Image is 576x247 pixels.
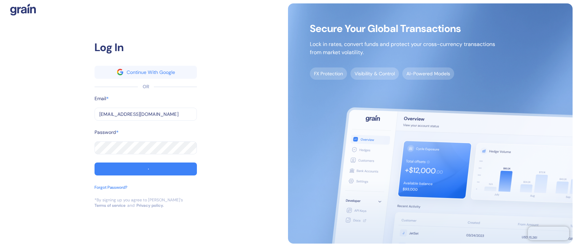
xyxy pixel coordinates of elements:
[310,40,495,57] p: Lock in rates, convert funds and protect your cross-currency transactions from market volatility.
[117,69,123,75] img: google
[95,108,197,121] input: example@email.com
[136,203,164,208] a: Privacy policy.
[95,129,116,136] label: Password
[95,39,197,56] div: Log In
[95,184,127,190] div: Forgot Password?
[10,3,36,16] img: logo
[127,203,135,208] div: and
[350,67,399,80] span: Visibility & Control
[402,67,454,80] span: AI-Powered Models
[310,67,347,80] span: FX Protection
[127,70,175,75] div: Continue With Google
[288,3,573,244] img: signup-main-image
[528,227,569,240] iframe: Chatra live chat
[310,25,495,32] span: Secure Your Global Transactions
[95,203,126,208] a: Terms of service
[95,197,183,203] div: *By signing up you agree to [PERSON_NAME]’s
[143,83,149,90] div: OR
[95,95,106,102] label: Email
[95,66,197,79] button: googleContinue With Google
[95,184,127,197] button: Forgot Password?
